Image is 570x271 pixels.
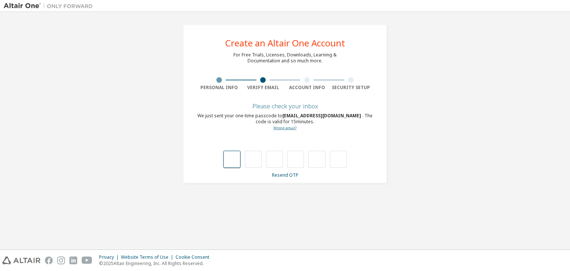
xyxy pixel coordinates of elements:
img: altair_logo.svg [2,257,40,264]
div: Verify Email [241,85,285,91]
img: Altair One [4,2,96,10]
p: © 2025 Altair Engineering, Inc. All Rights Reserved. [99,260,214,267]
img: youtube.svg [82,257,92,264]
div: For Free Trials, Licenses, Downloads, Learning & Documentation and so much more. [233,52,337,64]
a: Go back to the registration form [273,125,297,130]
div: Please check your inbox [197,104,373,108]
img: facebook.svg [45,257,53,264]
div: Security Setup [329,85,373,91]
div: Cookie Consent [176,254,214,260]
a: Resend OTP [272,172,298,178]
img: linkedin.svg [69,257,77,264]
div: Personal Info [197,85,241,91]
div: We just sent your one-time passcode to . The code is valid for 15 minutes. [197,113,373,131]
img: instagram.svg [57,257,65,264]
div: Privacy [99,254,121,260]
div: Create an Altair One Account [225,39,345,48]
div: Account Info [285,85,329,91]
div: Website Terms of Use [121,254,176,260]
span: [EMAIL_ADDRESS][DOMAIN_NAME] [282,112,362,119]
